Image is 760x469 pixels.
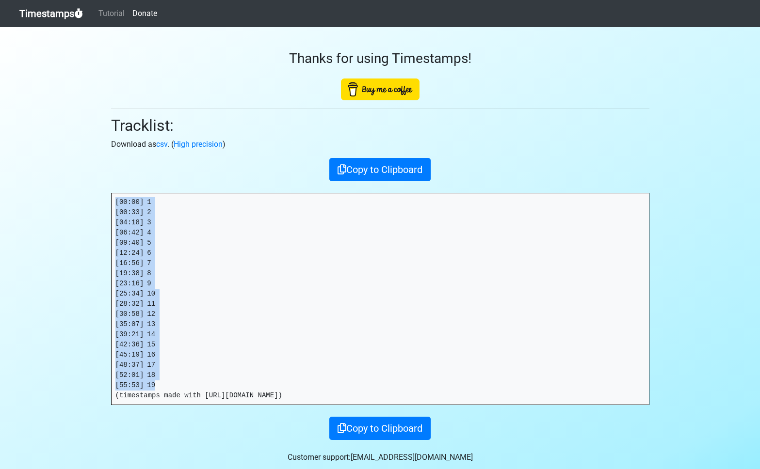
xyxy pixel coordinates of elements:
pre: [00:00] 1 [00:33] 2 [04:18] 3 [06:42] 4 [09:40] 5 [12:24] 6 [16:56] 7 [19:38] 8 [23:16] 9 [25:34]... [112,193,649,405]
a: Timestamps [19,4,83,23]
p: Download as . ( ) [111,139,649,150]
a: Tutorial [95,4,129,23]
a: csv [156,140,167,149]
a: Donate [129,4,161,23]
img: Buy Me A Coffee [341,78,420,100]
h2: Tracklist: [111,116,649,135]
a: High precision [174,140,223,149]
h3: Thanks for using Timestamps! [111,50,649,67]
button: Copy to Clipboard [329,417,431,440]
button: Copy to Clipboard [329,158,431,181]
